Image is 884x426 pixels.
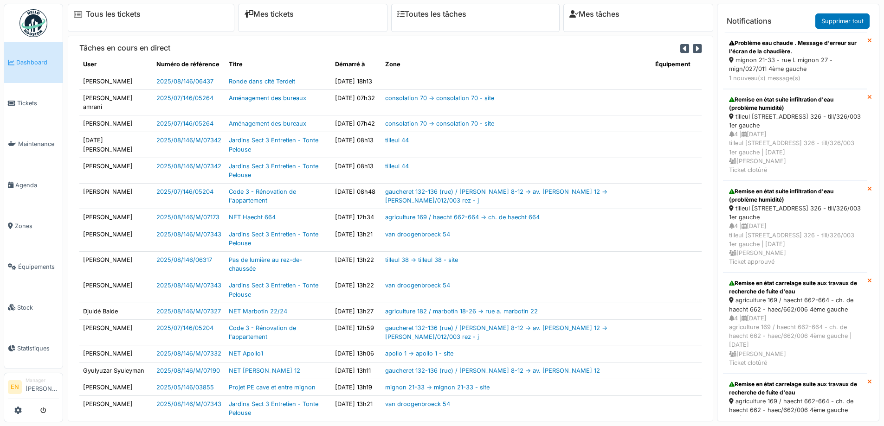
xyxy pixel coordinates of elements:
a: 2025/08/146/M/07332 [156,350,221,357]
a: NET Haecht 664 [229,214,276,221]
td: [PERSON_NAME] [79,252,153,277]
td: [PERSON_NAME] [79,395,153,421]
a: tilleul 44 [385,163,409,170]
td: [DATE] 13h27 [331,303,381,319]
td: [PERSON_NAME] [79,209,153,226]
a: NET Marbotin 22/24 [229,308,287,315]
div: 4 | [DATE] agriculture 169 / haecht 662-664 - ch. de haecht 662 - haec/662/006 4ème gauche | [DAT... [729,314,861,367]
td: [DATE] 13h06 [331,345,381,362]
div: Remise en état carrelage suite aux travaux de recherche de fuite d'eau [729,279,861,296]
a: Jardins Sect 3 Entretien - Tonte Pelouse [229,282,318,298]
td: [DATE] 13h22 [331,252,381,277]
span: Maintenance [18,140,59,148]
a: Aménagement des bureaux [229,95,306,102]
a: Pas de lumière au rez-de-chaussée [229,256,302,272]
a: Statistiques [4,328,63,369]
a: 2025/08/146/06437 [156,78,213,85]
a: Remise en état suite infiltration d'eau (problème humidité) tilleul [STREET_ADDRESS] 326 - till/3... [723,89,867,181]
td: [PERSON_NAME] [79,158,153,183]
td: [DATE] 18h13 [331,73,381,89]
span: Statistiques [17,344,59,353]
div: Problème eau chaude . Message d'erreur sur l'écran de la chaudière. [729,39,861,56]
a: van droogenbroeck 54 [385,282,450,289]
td: [DATE] 07h32 [331,89,381,115]
td: [DATE] 07h42 [331,115,381,132]
a: consolation 70 -> consolation 70 - site [385,95,494,102]
li: [PERSON_NAME] [26,377,59,397]
td: Djuldé Balde [79,303,153,319]
a: 2025/08/146/M/07342 [156,137,221,144]
td: [DATE] 12h59 [331,319,381,345]
a: Code 3 - Rénovation de l'appartement [229,324,296,340]
img: Badge_color-CXgf-gQk.svg [19,9,47,37]
td: [DATE] 13h21 [331,226,381,251]
td: [DATE] 13h22 [331,277,381,303]
a: 2025/08/146/M/07173 [156,214,219,221]
span: translation missing: fr.shared.user [83,61,97,68]
td: [PERSON_NAME] amrani [79,89,153,115]
div: 4 | [DATE] tilleul [STREET_ADDRESS] 326 - till/326/003 1er gauche | [DATE] [PERSON_NAME] Ticket a... [729,222,861,266]
a: Remise en état carrelage suite aux travaux de recherche de fuite d'eau agriculture 169 / haecht 6... [723,273,867,374]
td: [PERSON_NAME] [79,277,153,303]
a: Remise en état suite infiltration d'eau (problème humidité) tilleul [STREET_ADDRESS] 326 - till/3... [723,181,867,273]
a: Jardins Sect 3 Entretien - Tonte Pelouse [229,163,318,178]
td: [DATE] 13h19 [331,379,381,395]
div: mignon 21-33 - rue l. mignon 27 - mign/027/011 4ème gauche [729,56,861,73]
a: 2025/07/146/05264 [156,120,213,127]
a: 2025/07/146/05204 [156,324,213,331]
th: Zone [381,56,652,73]
td: [PERSON_NAME] [79,184,153,209]
td: Gyulyuzar Syuleyman [79,362,153,379]
a: EN Manager[PERSON_NAME] [8,377,59,399]
a: tilleul 44 [385,137,409,144]
a: Jardins Sect 3 Entretien - Tonte Pelouse [229,231,318,247]
a: 2025/05/146/03855 [156,384,214,391]
a: van droogenbroeck 54 [385,231,450,238]
div: Manager [26,377,59,384]
span: Tickets [17,99,59,108]
a: Projet PE cave et entre mignon [229,384,316,391]
a: Code 3 - Rénovation de l'appartement [229,188,296,204]
td: [DATE] 08h48 [331,184,381,209]
a: gaucheret 132-136 (rue) / [PERSON_NAME] 8-12 -> av. [PERSON_NAME] 12 -> [PERSON_NAME]/012/003 rez... [385,188,607,204]
a: 2025/08/146/06317 [156,256,212,263]
a: Dashboard [4,42,63,83]
a: NET Apollo1 [229,350,263,357]
div: Remise en état suite infiltration d'eau (problème humidité) [729,95,861,112]
a: 2025/08/146/M/07343 [156,401,221,407]
a: Jardins Sect 3 Entretien - Tonte Pelouse [229,137,318,153]
a: Équipements [4,246,63,287]
td: [PERSON_NAME] [79,115,153,132]
a: NET [PERSON_NAME] 12 [229,367,300,374]
td: [DATE] 08h13 [331,132,381,158]
div: Remise en état carrelage suite aux travaux de recherche de fuite d'eau [729,380,861,397]
li: EN [8,380,22,394]
th: Démarré à [331,56,381,73]
span: Zones [15,222,59,230]
span: Dashboard [16,58,59,67]
div: 4 | [DATE] tilleul [STREET_ADDRESS] 326 - till/326/003 1er gauche | [DATE] [PERSON_NAME] Ticket c... [729,130,861,174]
a: Tickets [4,83,63,124]
a: Aménagement des bureaux [229,120,306,127]
td: [PERSON_NAME] [79,73,153,89]
a: Zones [4,205,63,246]
th: Numéro de référence [153,56,225,73]
td: [PERSON_NAME] [79,345,153,362]
div: tilleul [STREET_ADDRESS] 326 - till/326/003 1er gauche [729,204,861,222]
div: tilleul [STREET_ADDRESS] 326 - till/326/003 1er gauche [729,112,861,130]
td: [DATE] 13h21 [331,395,381,421]
div: agriculture 169 / haecht 662-664 - ch. de haecht 662 - haec/662/006 4ème gauche [729,296,861,313]
th: Équipement [652,56,702,73]
td: [DATE] 13h11 [331,362,381,379]
a: van droogenbroeck 54 [385,401,450,407]
a: 2025/07/146/05204 [156,188,213,195]
div: 1 nouveau(x) message(s) [729,74,861,83]
td: [PERSON_NAME] [79,226,153,251]
a: Problème eau chaude . Message d'erreur sur l'écran de la chaudière. mignon 21-33 - rue l. mignon ... [723,32,867,89]
a: Tous les tickets [86,10,141,19]
a: gaucheret 132-136 (rue) / [PERSON_NAME] 8-12 -> av. [PERSON_NAME] 12 -> [PERSON_NAME]/012/003 rez... [385,324,607,340]
span: Agenda [15,181,59,190]
a: apollo 1 -> apollo 1 - site [385,350,453,357]
a: Ronde dans cité Terdelt [229,78,295,85]
a: tilleul 38 -> tilleul 38 - site [385,256,458,263]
